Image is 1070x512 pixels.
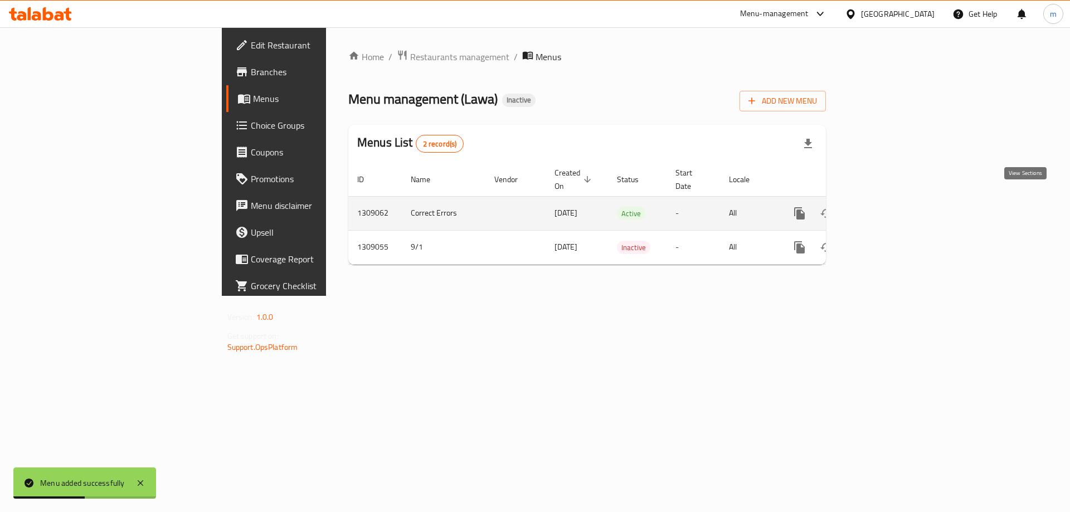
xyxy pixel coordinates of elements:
[251,252,392,266] span: Coverage Report
[729,173,764,186] span: Locale
[251,172,392,186] span: Promotions
[795,130,821,157] div: Export file
[251,279,392,292] span: Grocery Checklist
[251,119,392,132] span: Choice Groups
[226,32,401,58] a: Edit Restaurant
[502,94,536,107] div: Inactive
[667,196,720,230] td: -
[667,230,720,264] td: -
[227,310,255,324] span: Version:
[555,166,595,193] span: Created On
[251,226,392,239] span: Upsell
[397,50,509,64] a: Restaurants management
[357,134,464,153] h2: Menus List
[777,163,902,197] th: Actions
[617,207,645,220] span: Active
[227,340,298,354] a: Support.OpsPlatform
[348,50,826,64] nav: breadcrumb
[494,173,532,186] span: Vendor
[416,135,464,153] div: Total records count
[786,234,813,261] button: more
[227,329,279,343] span: Get support on:
[402,230,485,264] td: 9/1
[675,166,707,193] span: Start Date
[402,196,485,230] td: Correct Errors
[226,192,401,219] a: Menu disclaimer
[416,139,464,149] span: 2 record(s)
[226,112,401,139] a: Choice Groups
[40,477,125,489] div: Menu added successfully
[357,173,378,186] span: ID
[226,272,401,299] a: Grocery Checklist
[720,196,777,230] td: All
[348,86,498,111] span: Menu management ( Lawa )
[348,163,902,265] table: enhanced table
[251,38,392,52] span: Edit Restaurant
[226,246,401,272] a: Coverage Report
[251,145,392,159] span: Coupons
[251,65,392,79] span: Branches
[555,240,577,254] span: [DATE]
[226,165,401,192] a: Promotions
[256,310,274,324] span: 1.0.0
[786,200,813,227] button: more
[226,219,401,246] a: Upsell
[617,173,653,186] span: Status
[740,7,809,21] div: Menu-management
[536,50,561,64] span: Menus
[740,91,826,111] button: Add New Menu
[251,199,392,212] span: Menu disclaimer
[502,95,536,105] span: Inactive
[555,206,577,220] span: [DATE]
[813,234,840,261] button: Change Status
[514,50,518,64] li: /
[720,230,777,264] td: All
[253,92,392,105] span: Menus
[226,85,401,112] a: Menus
[410,50,509,64] span: Restaurants management
[748,94,817,108] span: Add New Menu
[411,173,445,186] span: Name
[861,8,935,20] div: [GEOGRAPHIC_DATA]
[1050,8,1057,20] span: m
[226,58,401,85] a: Branches
[617,241,650,254] span: Inactive
[226,139,401,165] a: Coupons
